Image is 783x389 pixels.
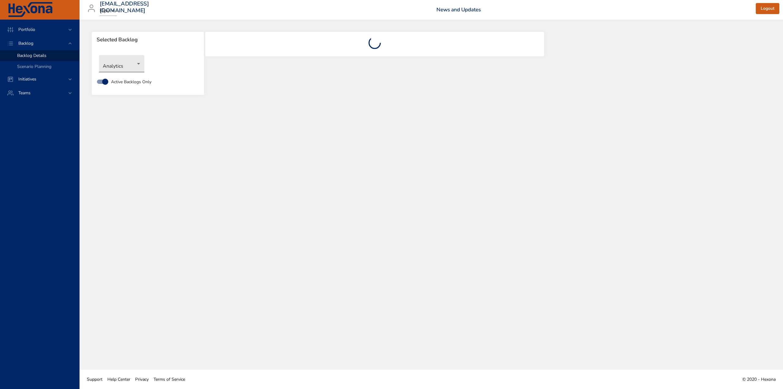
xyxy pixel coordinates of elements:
[436,6,481,13] a: News and Updates
[84,372,105,386] a: Support
[7,2,53,17] img: Hexona
[17,64,51,69] span: Scenario Planning
[761,5,774,13] span: Logout
[87,376,102,382] span: Support
[13,76,41,82] span: Initiatives
[97,37,199,43] span: Selected Backlog
[99,55,144,72] div: Analytics
[13,40,38,46] span: Backlog
[151,372,187,386] a: Terms of Service
[111,79,151,85] span: Active Backlogs Only
[13,90,35,96] span: Teams
[100,1,149,14] h3: [EMAIL_ADDRESS][DOMAIN_NAME]
[105,372,133,386] a: Help Center
[17,53,46,58] span: Backlog Details
[13,27,40,32] span: Portfolio
[133,372,151,386] a: Privacy
[742,376,776,382] span: © 2020 - Hexona
[107,376,130,382] span: Help Center
[100,6,117,16] div: Kipu
[154,376,185,382] span: Terms of Service
[135,376,149,382] span: Privacy
[756,3,779,14] button: Logout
